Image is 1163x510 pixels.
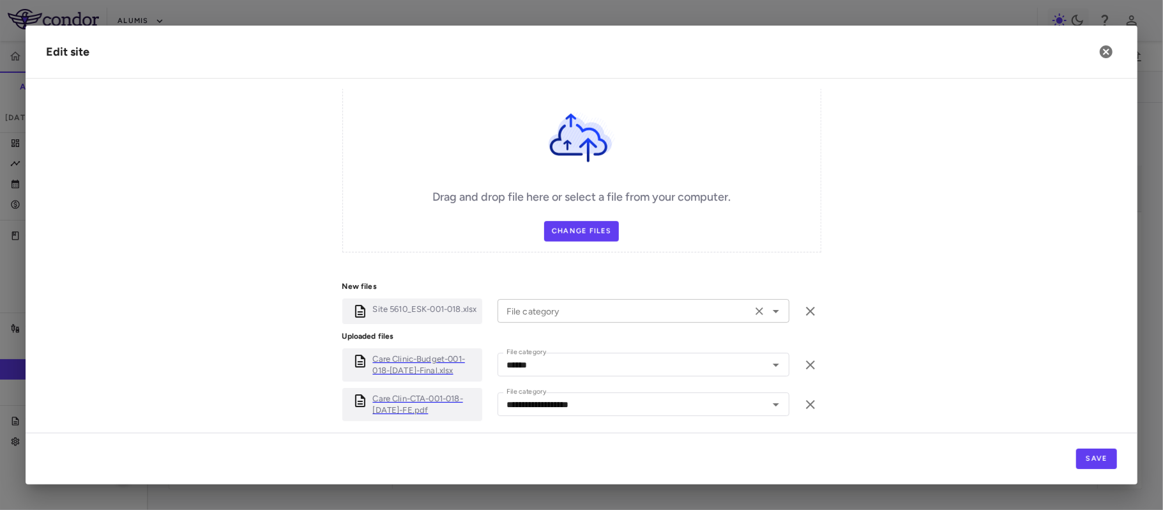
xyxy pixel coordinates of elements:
button: Open [767,302,785,320]
p: Care Clin-CTA-001-018-08Jul2025-FE.pdf [373,393,477,416]
p: Uploaded files [342,330,821,342]
label: Change Files [544,221,619,242]
label: File category [506,387,546,398]
button: Open [767,396,785,413]
button: Clear [750,302,768,320]
button: Open [767,356,785,374]
div: Edit site [46,43,89,61]
p: Site 5610_ESK-001-018.xlsx [373,304,477,319]
a: Care Clin-CTA-001-018-[DATE]-FE.pdf [373,393,477,416]
button: Remove [800,354,821,376]
p: New files [342,281,821,292]
p: Care Clinic-Budget-001-018-01Jul2025-Final.xlsx [373,353,477,376]
h6: Drag and drop file here or select a file from your computer. [432,189,731,206]
button: Remove [800,300,821,322]
label: File category [506,347,546,358]
a: Care Clinic-Budget-001-018-[DATE]-Final.xlsx [373,353,477,376]
button: Remove [800,394,821,415]
button: Save [1076,449,1117,469]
